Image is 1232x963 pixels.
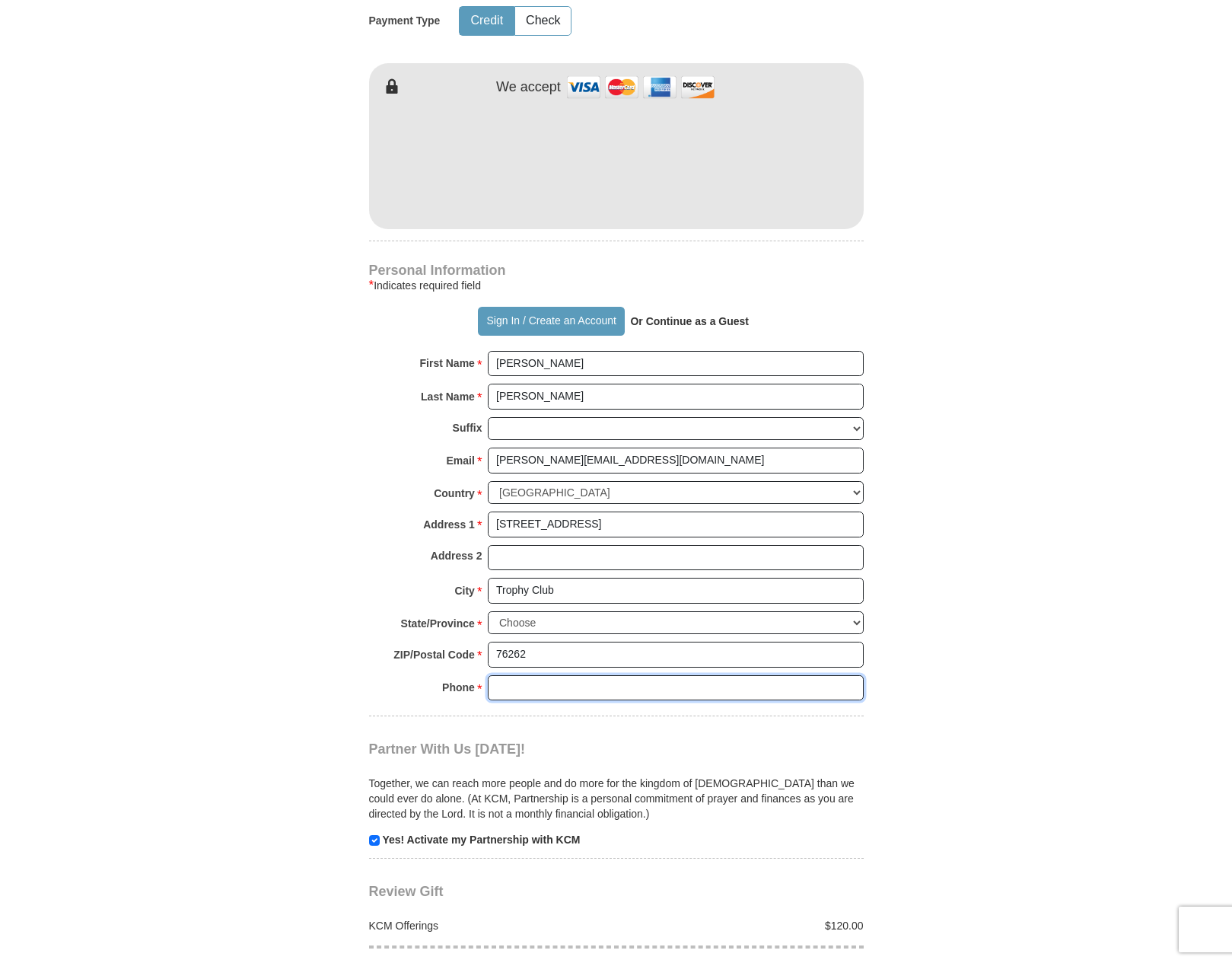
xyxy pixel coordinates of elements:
[382,834,580,846] strong: Yes! Activate my Partnership with KCM
[496,79,561,96] h4: We accept
[515,7,571,35] button: Check
[454,580,474,601] strong: City
[565,71,717,104] img: credit cards accepted
[478,307,625,336] button: Sign In / Create an Account
[369,264,864,276] h4: Personal Information
[447,450,475,471] strong: Email
[630,315,749,327] strong: Or Continue as a Guest
[420,352,475,374] strong: First Name
[401,613,475,634] strong: State/Province
[393,644,475,665] strong: ZIP/Postal Code
[431,545,482,566] strong: Address 2
[369,741,526,757] span: Partner With Us [DATE]!
[369,884,444,899] span: Review Gift
[369,776,864,821] p: Together, we can reach more people and do more for the kingdom of [DEMOGRAPHIC_DATA] than we coul...
[423,514,475,535] strong: Address 1
[453,417,482,438] strong: Suffix
[442,677,475,698] strong: Phone
[616,918,872,933] div: $120.00
[369,276,864,295] div: Indicates required field
[460,7,514,35] button: Credit
[434,483,475,504] strong: Country
[361,918,616,933] div: KCM Offerings
[369,14,441,27] h5: Payment Type
[421,386,475,407] strong: Last Name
